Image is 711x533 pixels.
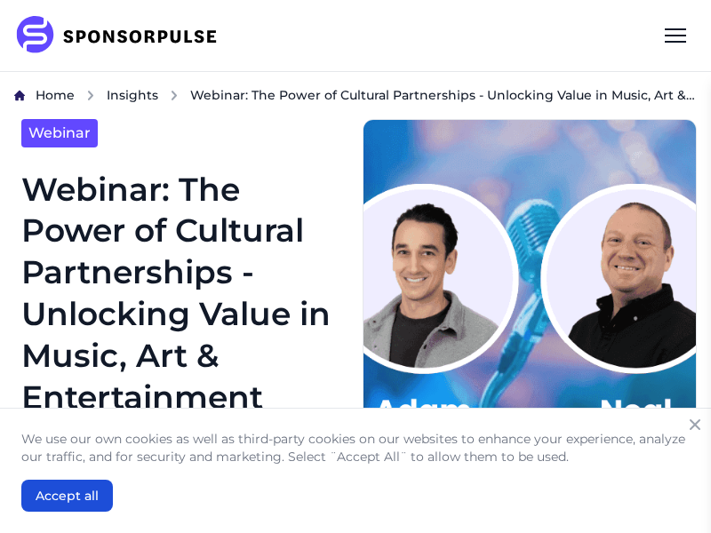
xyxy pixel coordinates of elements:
[21,480,113,512] button: Accept all
[107,86,158,105] a: Insights
[14,16,230,55] img: SponsorPulse
[107,87,158,103] span: Insights
[190,86,697,104] span: Webinar: The Power of Cultural Partnerships - Unlocking Value in Music, Art & Entertainment Spons...
[169,90,180,101] img: chevron right
[85,90,96,101] img: chevron right
[683,412,707,437] button: Close
[21,430,690,465] p: We use our own cookies as well as third-party cookies on our websites to enhance your experience,...
[21,119,98,147] a: Webinar
[14,90,25,101] img: Home
[654,14,697,57] div: Menu
[36,86,75,105] a: Home
[21,169,341,460] h1: Webinar: The Power of Cultural Partnerships - Unlocking Value in Music, Art & Entertainment Spons...
[36,87,75,103] span: Home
